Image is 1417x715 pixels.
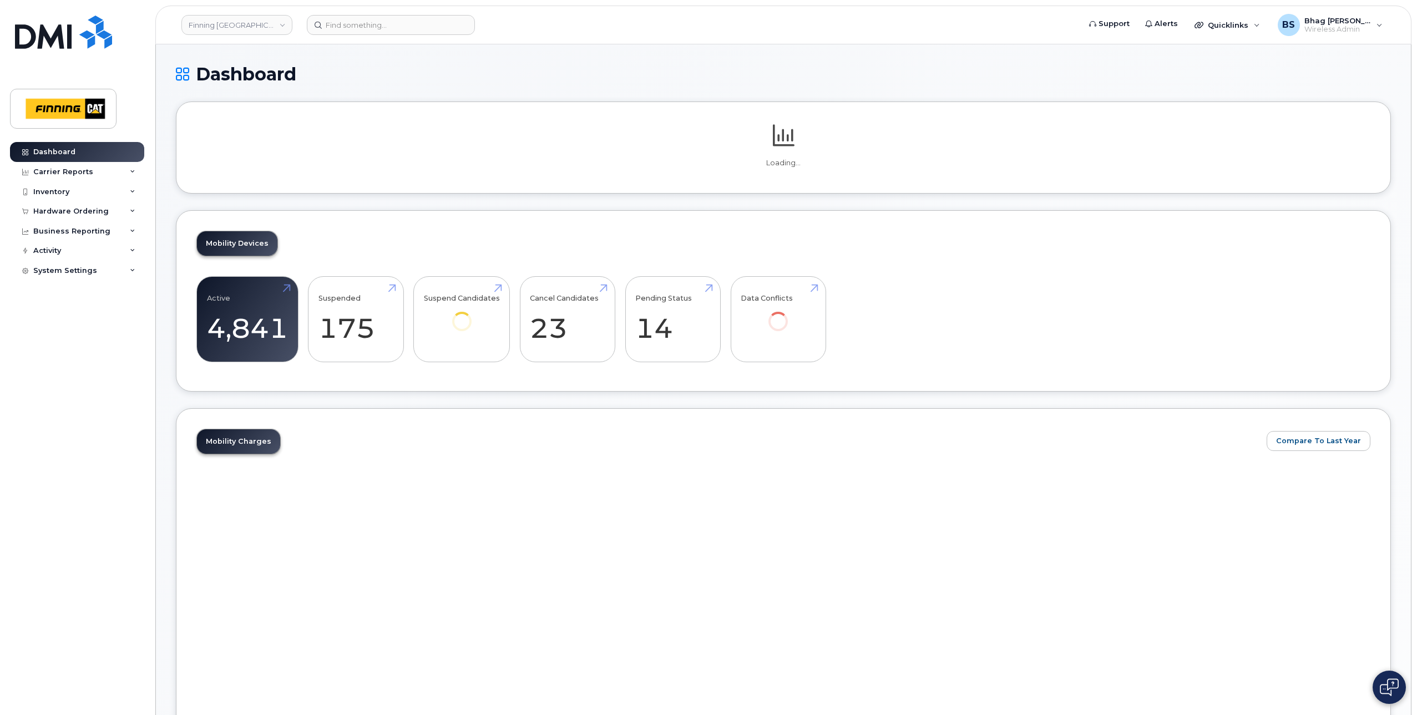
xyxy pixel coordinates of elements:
[197,231,277,256] a: Mobility Devices
[197,429,280,454] a: Mobility Charges
[1267,431,1370,451] button: Compare To Last Year
[424,283,500,347] a: Suspend Candidates
[207,283,288,356] a: Active 4,841
[176,64,1391,84] h1: Dashboard
[1276,435,1361,446] span: Compare To Last Year
[741,283,816,347] a: Data Conflicts
[635,283,710,356] a: Pending Status 14
[530,283,605,356] a: Cancel Candidates 23
[318,283,393,356] a: Suspended 175
[1380,678,1399,696] img: Open chat
[196,158,1370,168] p: Loading...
